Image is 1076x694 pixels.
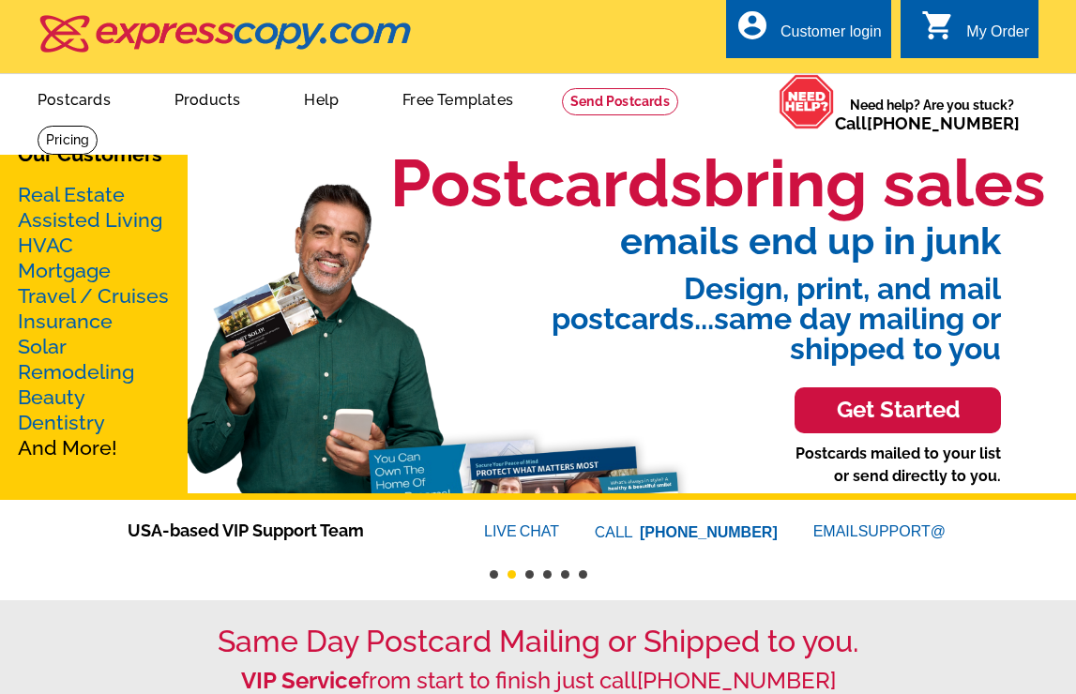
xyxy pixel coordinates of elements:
a: Get Started [795,364,1001,443]
a: [PHONE_NUMBER] [637,667,836,694]
a: Help [274,76,369,120]
a: Dentistry [18,411,105,434]
a: Postcards [8,76,141,120]
a: Real Estate [18,183,125,206]
p: And More! [18,182,170,460]
img: help [779,74,835,129]
button: 4 of 6 [543,570,552,579]
span: emails end up in junk [345,222,1001,260]
button: 2 of 6 [508,570,516,579]
a: EMAILSUPPORT@ [813,523,948,539]
span: Design, print, and mail postcards...same day mailing or shipped to you [345,260,1001,364]
div: My Order [966,23,1029,50]
h1: Postcards bring sales [390,143,1046,222]
i: account_circle [735,8,769,42]
button: 1 of 6 [490,570,498,579]
button: 5 of 6 [561,570,569,579]
a: Assisted Living [18,208,162,232]
a: shopping_cart My Order [921,21,1029,44]
a: Beauty [18,385,85,409]
a: account_circle Customer login [735,21,882,44]
a: Insurance [18,309,113,333]
div: Customer login [780,23,882,50]
i: shopping_cart [921,8,955,42]
a: Products [144,76,271,120]
a: [PHONE_NUMBER] [867,113,1020,133]
a: Travel / Cruises [18,284,169,308]
strong: VIP Service [241,667,361,694]
a: Free Templates [372,76,543,120]
font: CALL [595,521,635,544]
span: Call [835,113,1020,133]
a: [PHONE_NUMBER] [640,524,778,540]
a: Remodeling [18,360,134,384]
button: 3 of 6 [525,570,534,579]
font: SUPPORT@ [858,520,948,543]
font: LIVE [484,520,520,543]
h1: Same Day Postcard Mailing or Shipped to you. [38,624,1038,659]
a: LIVECHAT [484,523,559,539]
button: 6 of 6 [579,570,587,579]
a: Mortgage [18,259,111,282]
a: HVAC [18,234,73,257]
span: Need help? Are you stuck? [835,96,1029,133]
a: Solar [18,335,67,358]
span: USA-based VIP Support Team [128,518,428,543]
h3: Get Started [818,397,977,424]
p: Postcards mailed to your list or send directly to you. [796,443,1001,488]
